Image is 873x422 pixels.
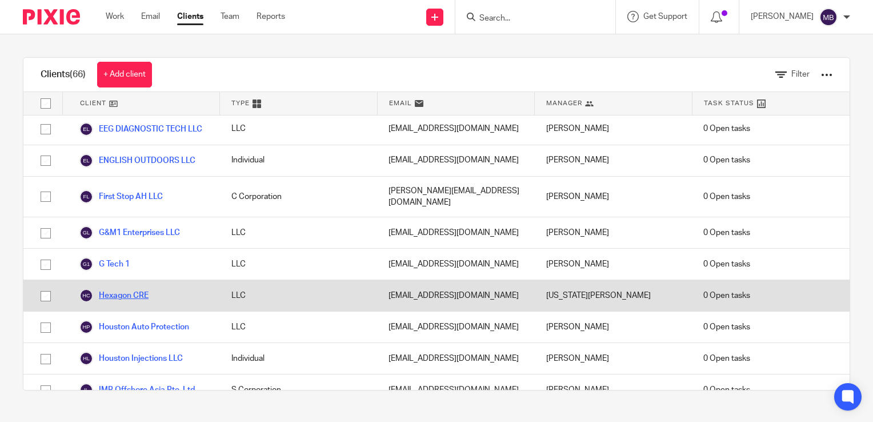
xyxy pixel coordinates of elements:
img: svg%3E [79,154,93,168]
a: Email [141,11,160,22]
div: [EMAIL_ADDRESS][DOMAIN_NAME] [377,114,535,145]
img: svg%3E [79,190,93,204]
span: 0 Open tasks [703,123,750,134]
span: 0 Open tasks [703,321,750,333]
a: Houston Injections LLC [79,352,183,365]
div: C Corporation [220,177,378,217]
span: Client [80,98,106,108]
img: svg%3E [79,122,93,136]
span: 0 Open tasks [703,258,750,270]
span: Email [389,98,412,108]
p: [PERSON_NAME] [751,11,814,22]
div: Individual [220,145,378,176]
div: [EMAIL_ADDRESS][DOMAIN_NAME] [377,217,535,248]
div: [PERSON_NAME][EMAIL_ADDRESS][DOMAIN_NAME] [377,177,535,217]
div: [US_STATE][PERSON_NAME] [535,280,692,311]
input: Search [478,14,581,24]
img: svg%3E [79,289,93,302]
span: 0 Open tasks [703,384,750,396]
div: [EMAIL_ADDRESS][DOMAIN_NAME] [377,145,535,176]
div: [PERSON_NAME] [535,312,692,343]
img: svg%3E [79,352,93,365]
span: Filter [791,70,810,78]
span: 0 Open tasks [703,191,750,202]
div: [EMAIL_ADDRESS][DOMAIN_NAME] [377,312,535,343]
div: [PERSON_NAME] [535,177,692,217]
div: LLC [220,312,378,343]
img: Pixie [23,9,80,25]
a: G&M1 Enterprises LLC [79,226,180,240]
span: 0 Open tasks [703,154,750,166]
div: [PERSON_NAME] [535,114,692,145]
input: Select all [35,93,57,114]
span: Type [231,98,250,108]
div: LLC [220,217,378,248]
img: svg%3E [79,383,93,397]
div: [PERSON_NAME] [535,145,692,176]
span: 0 Open tasks [703,290,750,301]
img: svg%3E [79,320,93,334]
div: [EMAIL_ADDRESS][DOMAIN_NAME] [377,375,535,405]
a: IMP Offshore Asia Pte. Ltd. [79,383,197,397]
a: Reports [257,11,285,22]
div: Individual [220,343,378,374]
h1: Clients [41,69,86,81]
div: [EMAIL_ADDRESS][DOMAIN_NAME] [377,249,535,280]
div: [PERSON_NAME] [535,343,692,374]
a: G Tech 1 [79,257,130,271]
span: 0 Open tasks [703,227,750,238]
span: Task Status [704,98,754,108]
a: ENGLISH OUTDOORS LLC [79,154,195,168]
span: Get Support [643,13,687,21]
img: svg%3E [79,257,93,271]
div: [EMAIL_ADDRESS][DOMAIN_NAME] [377,280,535,311]
img: svg%3E [79,226,93,240]
a: Team [221,11,239,22]
div: S Corporation [220,375,378,405]
a: Houston Auto Protection [79,320,189,334]
img: svg%3E [819,8,838,26]
div: [EMAIL_ADDRESS][DOMAIN_NAME] [377,343,535,374]
span: 0 Open tasks [703,353,750,364]
a: Clients [177,11,203,22]
a: + Add client [97,62,152,87]
a: First Stop AH LLC [79,190,163,204]
span: (66) [70,70,86,79]
div: LLC [220,249,378,280]
span: Manager [546,98,582,108]
div: [PERSON_NAME] [535,249,692,280]
a: Hexagon CRE [79,289,149,302]
a: Work [106,11,124,22]
div: LLC [220,280,378,311]
div: LLC [220,114,378,145]
div: [PERSON_NAME] [535,217,692,248]
div: [PERSON_NAME] [535,375,692,405]
a: EEG DIAGNOSTIC TECH LLC [79,122,202,136]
